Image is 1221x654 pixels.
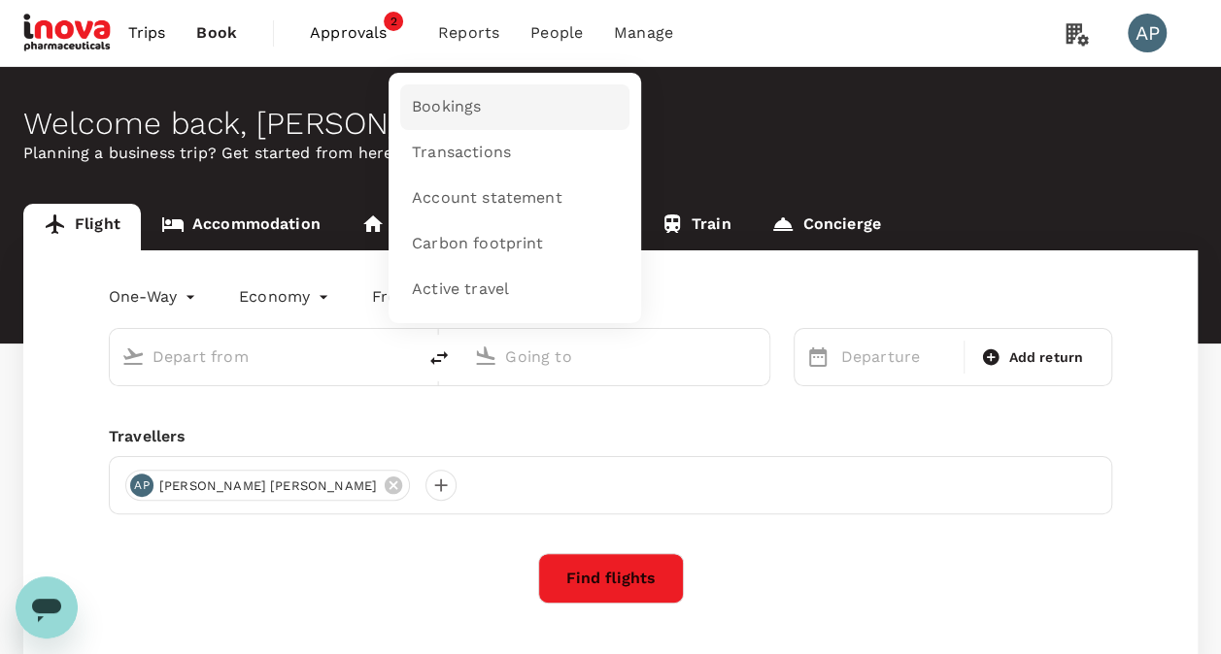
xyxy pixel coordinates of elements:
[372,285,573,309] p: Frequent flyer programme
[412,233,543,255] span: Carbon footprint
[538,553,684,604] button: Find flights
[416,335,462,381] button: delete
[412,187,562,210] span: Account statement
[141,204,341,250] a: Accommodation
[640,204,752,250] a: Train
[128,21,166,45] span: Trips
[400,267,629,312] a: Active travel
[23,142,1198,165] p: Planning a business trip? Get started from here.
[751,204,900,250] a: Concierge
[400,84,629,130] a: Bookings
[372,285,596,309] button: Frequent flyer programme
[196,21,237,45] span: Book
[756,354,760,358] button: Open
[341,204,490,250] a: Long stay
[402,354,406,358] button: Open
[412,142,511,164] span: Transactions
[1128,14,1167,52] div: AP
[109,281,200,312] div: One-Way
[841,345,953,369] p: Departure
[505,342,728,372] input: Going to
[614,21,673,45] span: Manage
[153,342,375,372] input: Depart from
[130,474,153,497] div: AP
[400,130,629,176] a: Transactions
[310,21,407,45] span: Approvals
[16,576,78,638] iframe: Button to launch messaging window
[400,221,629,267] a: Carbon footprint
[400,176,629,221] a: Account statement
[23,12,113,54] img: iNova Pharmaceuticals
[148,476,389,496] span: [PERSON_NAME] [PERSON_NAME]
[384,12,403,31] span: 2
[438,21,499,45] span: Reports
[530,21,583,45] span: People
[23,106,1198,142] div: Welcome back , [PERSON_NAME] Ghin .
[125,470,410,501] div: AP[PERSON_NAME] [PERSON_NAME]
[412,96,481,118] span: Bookings
[109,425,1112,448] div: Travellers
[239,281,333,312] div: Economy
[412,278,509,301] span: Active travel
[1008,347,1083,368] span: Add return
[23,204,141,250] a: Flight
